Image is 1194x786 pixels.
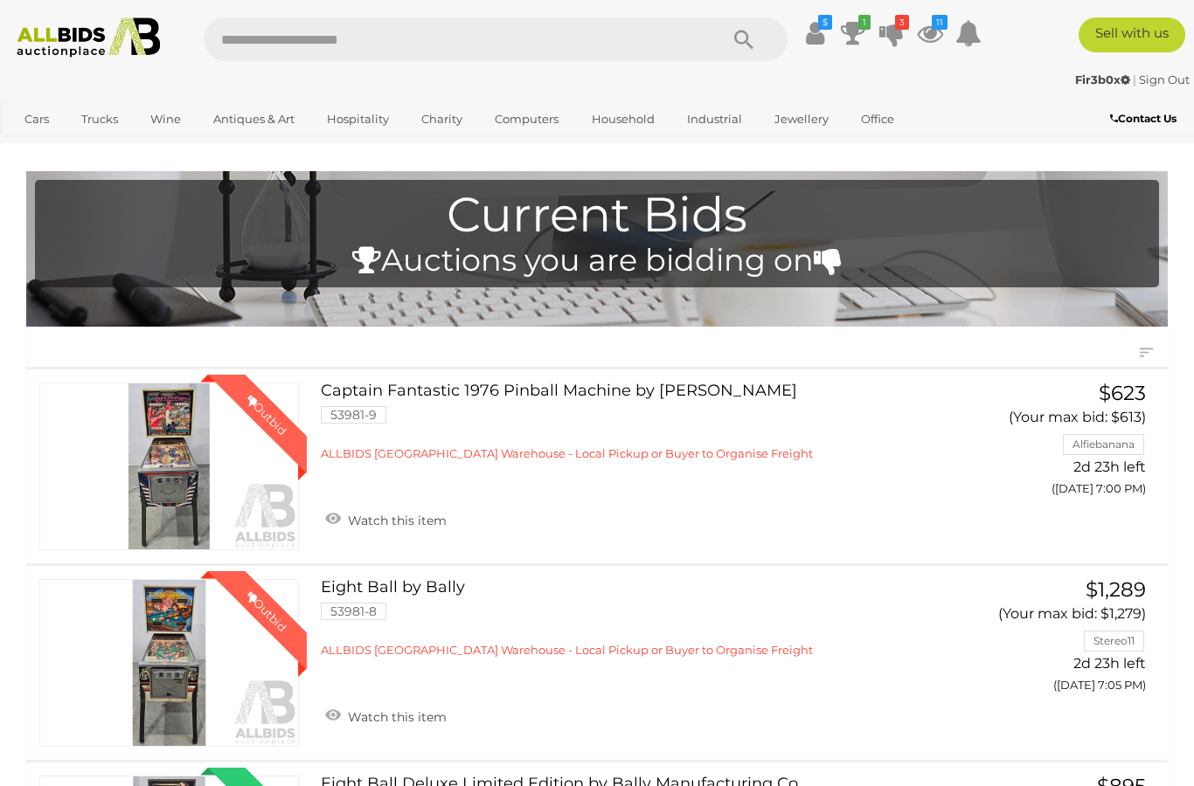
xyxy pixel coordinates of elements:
a: Computers [483,105,570,134]
span: $1,289 [1086,577,1146,602]
a: Cars [13,105,60,134]
a: $1,289 (Your max bid: $1,279) Stereo11 2d 23h left ([DATE] 7:05 PM) [990,579,1150,701]
a: Trucks [70,105,129,134]
a: Watch this item [321,506,451,532]
button: Search [700,17,788,61]
b: Contact Us [1110,112,1177,125]
i: 3 [895,15,909,30]
a: Household [580,105,666,134]
a: Antiques & Art [202,105,306,134]
a: Charity [410,105,474,134]
img: Allbids.com.au [9,17,168,58]
a: 11 [917,17,943,49]
i: 1 [858,15,871,30]
a: Office [850,105,906,134]
a: Jewellery [763,105,840,134]
strong: Fir3b0x [1075,72,1130,86]
a: 3 [878,17,905,49]
a: Eight Ball by Bally 53981-8 ALLBIDS [GEOGRAPHIC_DATA] Warehouse - Local Pickup or Buyer to Organi... [334,579,965,658]
h4: Auctions you are bidding on [44,244,1150,278]
div: Outbid [226,375,307,455]
i: 11 [932,15,948,30]
h1: Current Bids [44,189,1150,242]
span: Watch this item [344,513,447,528]
i: $ [818,15,832,30]
a: Wine [139,105,192,134]
a: 1 [840,17,866,49]
a: Fir3b0x [1075,72,1133,86]
span: $623 [1099,381,1146,405]
a: Sports [13,134,72,162]
a: Outbid [39,579,299,747]
a: Sign Out [1139,72,1190,86]
a: Industrial [676,105,753,134]
a: Contact Us [1110,109,1181,128]
div: Outbid [226,571,307,652]
span: | [1133,72,1136,86]
a: Hospitality [316,105,400,134]
a: Watch this item [321,702,451,728]
a: [GEOGRAPHIC_DATA] [81,134,228,162]
a: $623 (Your max bid: $613) Alfiebanana 2d 23h left ([DATE] 7:00 PM) [990,383,1150,505]
a: $ [802,17,828,49]
a: Outbid [39,383,299,550]
a: Sell with us [1079,17,1185,52]
a: Captain Fantastic 1976 Pinball Machine by [PERSON_NAME] 53981-9 ALLBIDS [GEOGRAPHIC_DATA] Warehou... [334,383,965,461]
span: Watch this item [344,709,447,725]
